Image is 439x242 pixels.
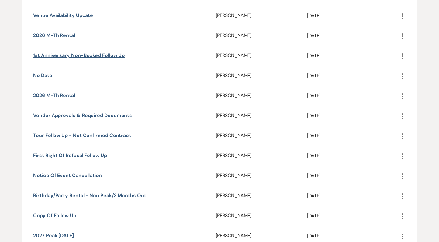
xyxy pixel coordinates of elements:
[216,186,307,206] div: [PERSON_NAME]
[33,92,75,99] a: 2026 M-Th Rental
[33,52,125,59] a: 1st Anniversary Non-Booked Follow Up
[307,72,398,80] p: [DATE]
[307,12,398,20] p: [DATE]
[216,126,307,146] div: [PERSON_NAME]
[216,46,307,66] div: [PERSON_NAME]
[307,232,398,240] p: [DATE]
[307,32,398,40] p: [DATE]
[33,192,146,199] a: Birthday/Party Rental - Non Peak/3 Months Out
[216,66,307,86] div: [PERSON_NAME]
[33,132,131,139] a: Tour Follow Up - Not Confirmed Contract
[307,172,398,180] p: [DATE]
[216,206,307,226] div: [PERSON_NAME]
[307,152,398,160] p: [DATE]
[33,172,102,179] a: Notice of Event Cancellation
[33,232,74,239] a: 2027 Peak [DATE]
[307,112,398,120] p: [DATE]
[307,132,398,140] p: [DATE]
[216,26,307,46] div: [PERSON_NAME]
[33,112,132,119] a: Vendor Approvals & Required Documents
[33,72,52,79] a: No Date
[307,192,398,200] p: [DATE]
[216,166,307,186] div: [PERSON_NAME]
[307,92,398,100] p: [DATE]
[33,212,76,219] a: Copy of Follow Up
[33,152,107,159] a: First Right of Refusal follow up
[33,12,93,18] a: Venue Availability Update
[216,146,307,166] div: [PERSON_NAME]
[216,6,307,26] div: [PERSON_NAME]
[216,86,307,106] div: [PERSON_NAME]
[307,52,398,60] p: [DATE]
[307,212,398,220] p: [DATE]
[216,106,307,126] div: [PERSON_NAME]
[33,32,75,39] a: 2026 M-Th Rental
